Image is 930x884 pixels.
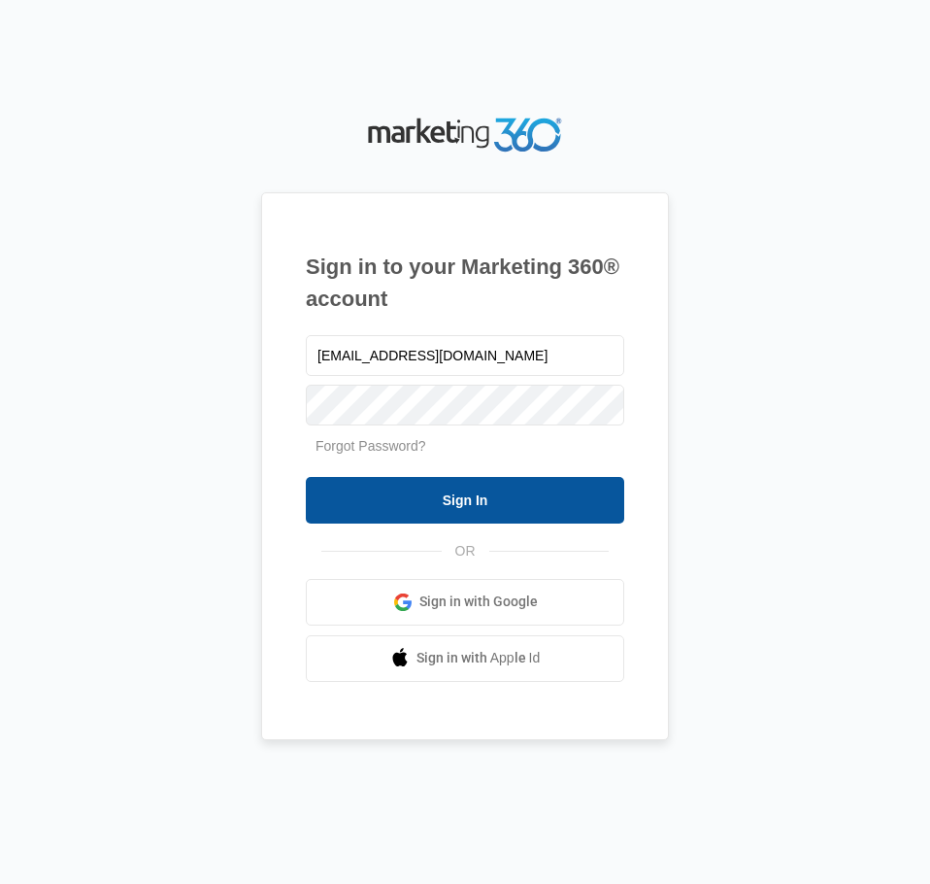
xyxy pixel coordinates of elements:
[416,648,541,668] span: Sign in with Apple Id
[419,592,538,612] span: Sign in with Google
[306,335,624,376] input: Email
[306,579,624,626] a: Sign in with Google
[306,251,624,315] h1: Sign in to your Marketing 360® account
[442,541,489,561] span: OR
[316,438,426,454] a: Forgot Password?
[306,635,624,682] a: Sign in with Apple Id
[306,477,624,524] input: Sign In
